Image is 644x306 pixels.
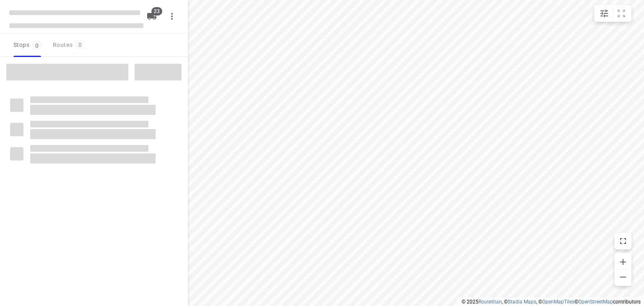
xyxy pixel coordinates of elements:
[578,299,613,305] a: OpenStreetMap
[542,299,574,305] a: OpenMapTiles
[478,299,502,305] a: Routetitan
[508,299,536,305] a: Stadia Maps
[596,5,613,22] button: Map settings
[594,5,631,22] div: small contained button group
[462,299,641,305] li: © 2025 , © , © © contributors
